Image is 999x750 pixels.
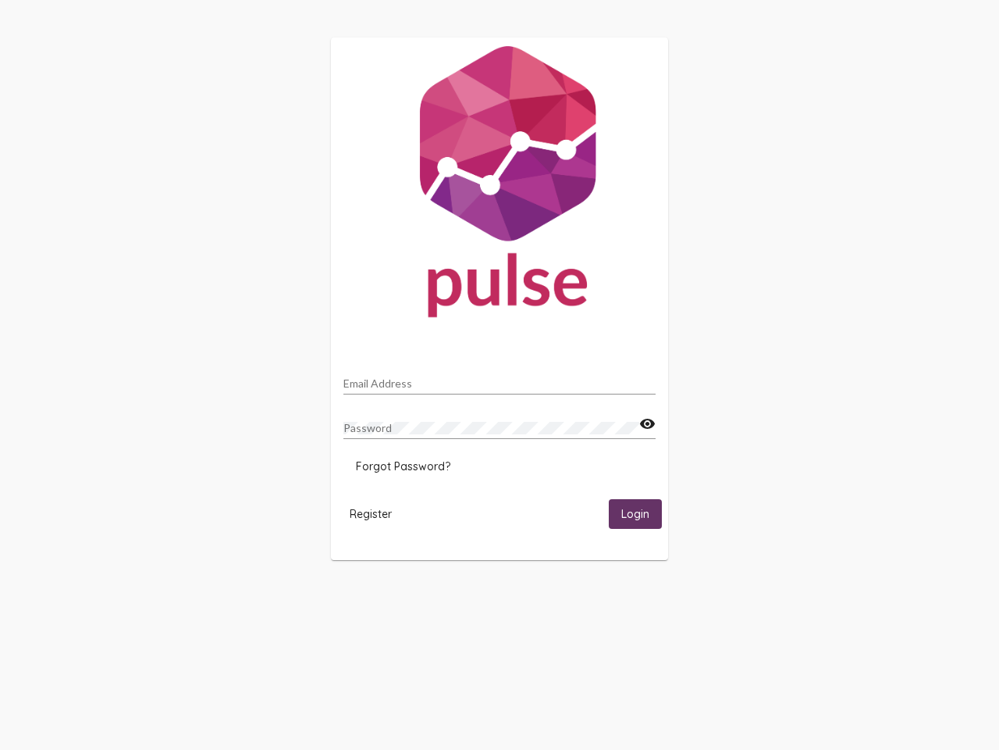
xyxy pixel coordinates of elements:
[621,508,649,522] span: Login
[350,507,392,521] span: Register
[609,499,662,528] button: Login
[356,459,450,473] span: Forgot Password?
[331,37,668,333] img: Pulse For Good Logo
[337,499,404,528] button: Register
[343,452,463,480] button: Forgot Password?
[639,415,656,434] mat-icon: visibility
